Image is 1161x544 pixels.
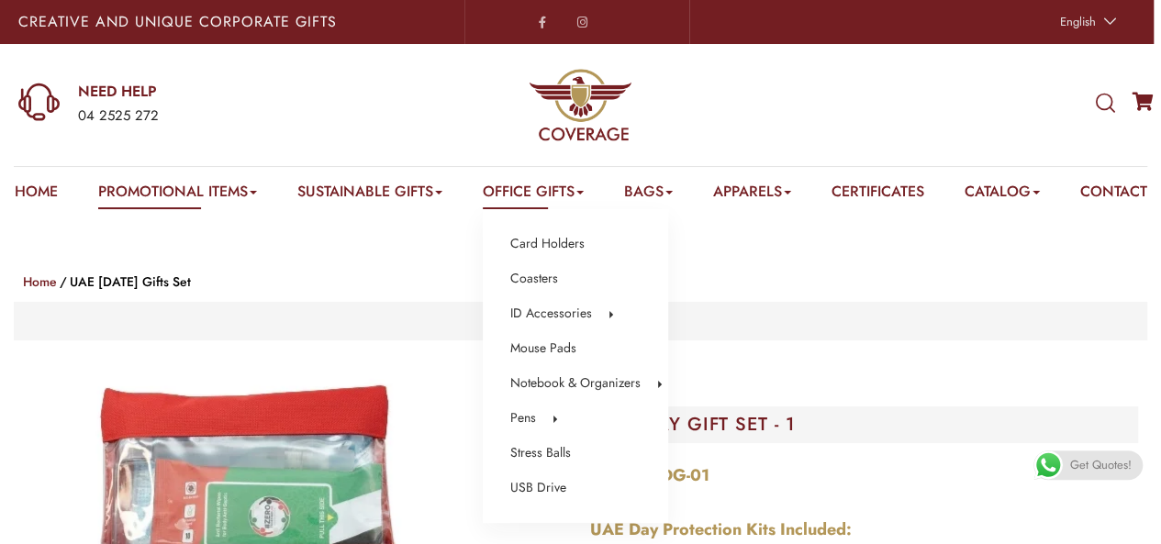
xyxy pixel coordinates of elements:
[624,181,673,209] a: Bags
[832,181,924,209] a: Certificates
[98,181,257,209] a: Promotional Items
[297,181,442,209] a: Sustainable Gifts
[510,406,536,430] a: Pens
[18,15,455,29] p: Creative and Unique Corporate Gifts
[510,267,558,291] a: Coasters
[713,181,791,209] a: Apparels
[510,232,585,256] a: Card Holders
[590,517,852,541] strong: UAE Day Protection Kits Included:
[1070,450,1132,480] span: Get Quotes!
[78,82,378,102] a: NEED HELP
[23,311,1138,331] h1: UAE [DATE] GIFTS
[510,337,576,361] a: Mouse Pads
[483,181,584,209] a: Office Gifts
[1050,9,1121,35] a: English
[599,416,1139,434] h2: UAE DAY GIFT SET - 1
[510,476,566,500] a: USB Drive
[1080,181,1147,209] a: Contact
[23,272,57,291] a: Home
[57,271,191,293] li: UAE [DATE] Gifts Set
[78,105,378,128] div: 04 2525 272
[1059,13,1095,30] span: English
[510,302,592,326] a: ID Accessories
[965,181,1040,209] a: Catalog
[510,441,571,465] a: Stress Balls
[510,372,641,395] a: Notebook & Organizers
[15,181,58,209] a: Home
